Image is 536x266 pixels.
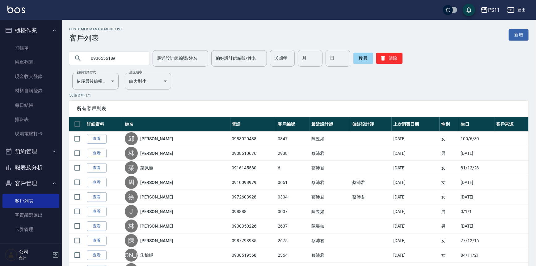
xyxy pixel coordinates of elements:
[351,175,392,190] td: 蔡沛君
[87,50,145,67] input: 搜尋關鍵字
[2,159,59,176] button: 報表及分析
[87,178,107,187] a: 查看
[459,248,495,263] td: 84/11/21
[459,161,495,175] td: 81/12/23
[140,252,153,258] a: 朱怡靜
[459,190,495,204] td: [DATE]
[276,117,310,132] th: 客戶編號
[392,219,440,233] td: [DATE]
[440,132,459,146] td: 女
[459,117,495,132] th: 生日
[276,204,310,219] td: 0007
[392,161,440,175] td: [DATE]
[2,208,59,222] a: 客資篩選匯出
[310,233,351,248] td: 蔡沛君
[2,239,59,255] button: 行銷工具
[140,136,173,142] a: [PERSON_NAME]
[5,249,17,261] img: Person
[440,204,459,219] td: 男
[495,117,529,132] th: 客戶來源
[310,161,351,175] td: 蔡沛君
[310,219,351,233] td: 陳昱如
[2,98,59,112] a: 每日結帳
[310,204,351,219] td: 陳昱如
[125,176,138,189] div: 周
[230,175,276,190] td: 0910098979
[310,248,351,263] td: 蔡沛君
[353,53,373,64] button: 搜尋
[230,146,276,161] td: 0908610676
[459,175,495,190] td: [DATE]
[276,190,310,204] td: 0304
[276,219,310,233] td: 2637
[140,223,173,229] a: [PERSON_NAME]
[69,27,123,31] h2: Customer Management List
[310,132,351,146] td: 陳昱如
[459,146,495,161] td: [DATE]
[276,161,310,175] td: 6
[125,190,138,203] div: 徐
[230,248,276,263] td: 0938519568
[509,29,529,41] a: 新增
[463,4,475,16] button: save
[230,204,276,219] td: 098888
[2,22,59,38] button: 櫃檯作業
[440,248,459,263] td: 女
[440,117,459,132] th: 性別
[276,146,310,161] td: 2938
[87,134,107,144] a: 查看
[230,161,276,175] td: 0916145580
[125,249,138,262] div: [PERSON_NAME]
[19,255,50,261] p: 會計
[440,146,459,161] td: 男
[276,175,310,190] td: 0651
[310,190,351,204] td: 蔡沛君
[125,147,138,160] div: 林
[87,251,107,260] a: 查看
[77,106,521,112] span: 所有客戶列表
[276,132,310,146] td: 0847
[125,205,138,218] div: J
[140,238,173,244] a: [PERSON_NAME]
[440,175,459,190] td: 女
[2,175,59,191] button: 客戶管理
[392,190,440,204] td: [DATE]
[230,219,276,233] td: 0930350226
[140,165,153,171] a: 菜佩龜
[129,70,142,75] label: 呈現順序
[125,220,138,233] div: 林
[488,6,500,14] div: PS11
[392,132,440,146] td: [DATE]
[87,163,107,173] a: 查看
[69,93,529,98] p: 50 筆資料, 1 / 1
[376,53,403,64] button: 清除
[2,55,59,69] a: 帳單列表
[2,194,59,208] a: 客戶列表
[351,117,392,132] th: 偏好設計師
[125,73,171,89] div: 由大到小
[125,161,138,174] div: 菜
[140,150,173,156] a: [PERSON_NAME]
[2,69,59,84] a: 現金收支登錄
[2,127,59,141] a: 現場電腦打卡
[87,149,107,158] a: 查看
[140,194,173,200] a: [PERSON_NAME]
[392,204,440,219] td: [DATE]
[19,249,50,255] h5: 公司
[310,117,351,132] th: 最近設計師
[87,221,107,231] a: 查看
[72,73,119,89] div: 依序最後編輯時間
[276,248,310,263] td: 2364
[392,175,440,190] td: [DATE]
[310,175,351,190] td: 蔡沛君
[310,146,351,161] td: 蔡沛君
[77,70,96,75] label: 顧客排序方式
[87,236,107,246] a: 查看
[230,233,276,248] td: 0987793935
[440,219,459,233] td: 男
[440,161,459,175] td: 女
[230,190,276,204] td: 0972603928
[2,84,59,98] a: 材料自購登錄
[125,132,138,145] div: 邱
[459,233,495,248] td: 77/12/16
